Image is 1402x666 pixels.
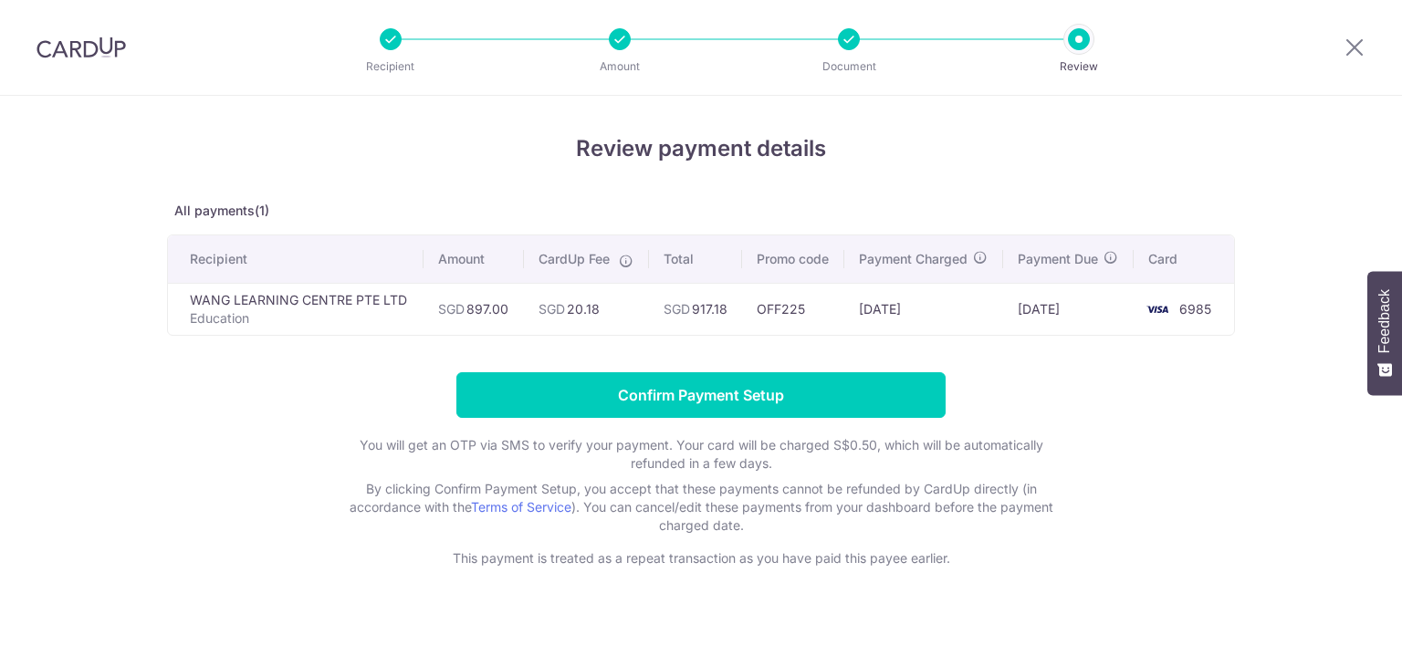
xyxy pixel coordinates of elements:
span: SGD [539,301,565,317]
img: CardUp [37,36,126,58]
th: Recipient [168,235,424,283]
td: OFF225 [742,283,844,335]
p: This payment is treated as a repeat transaction as you have paid this payee earlier. [336,549,1066,567]
span: Payment Charged [859,250,968,268]
th: Total [649,235,743,283]
td: [DATE] [1003,283,1134,335]
td: [DATE] [844,283,1003,335]
p: Recipient [323,57,458,76]
td: 917.18 [649,283,743,335]
p: By clicking Confirm Payment Setup, you accept that these payments cannot be refunded by CardUp di... [336,480,1066,535]
th: Promo code [742,235,844,283]
th: Amount [424,235,524,283]
a: Terms of Service [471,499,571,515]
p: Document [781,57,916,76]
span: Feedback [1376,289,1393,353]
span: 6985 [1179,301,1211,317]
td: 20.18 [524,283,649,335]
span: CardUp Fee [539,250,610,268]
th: Card [1134,235,1234,283]
button: Feedback - Show survey [1367,271,1402,395]
span: SGD [438,301,465,317]
p: Review [1011,57,1146,76]
td: WANG LEARNING CENTRE PTE LTD [168,283,424,335]
p: Amount [552,57,687,76]
td: 897.00 [424,283,524,335]
h4: Review payment details [167,132,1235,165]
input: Confirm Payment Setup [456,372,946,418]
p: You will get an OTP via SMS to verify your payment. Your card will be charged S$0.50, which will ... [336,436,1066,473]
p: Education [190,309,409,328]
span: SGD [664,301,690,317]
iframe: Opens a widget where you can find more information [1285,611,1384,657]
p: All payments(1) [167,202,1235,220]
img: <span class="translation_missing" title="translation missing: en.account_steps.new_confirm_form.b... [1139,298,1176,320]
span: Payment Due [1018,250,1098,268]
